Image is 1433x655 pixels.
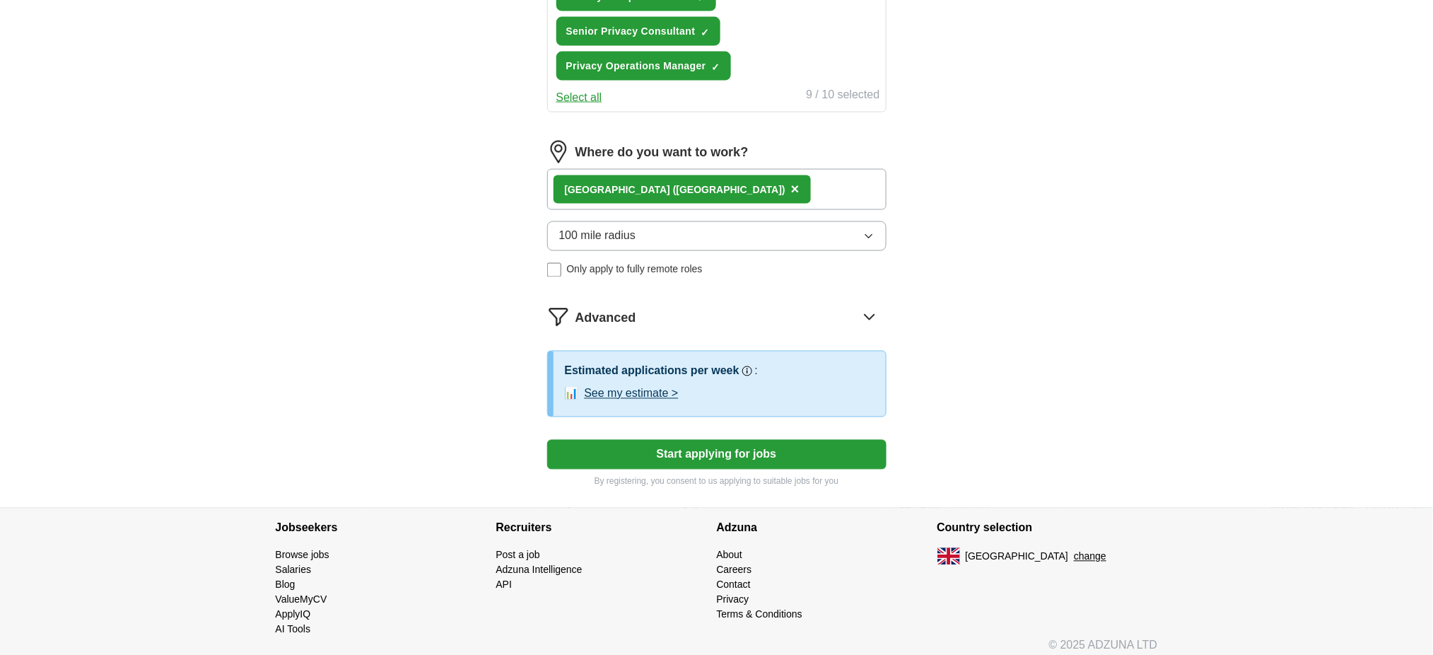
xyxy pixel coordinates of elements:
[547,221,887,251] button: 100 mile radius
[276,564,312,576] a: Salaries
[791,181,800,197] span: ×
[712,62,720,73] span: ✓
[547,306,570,328] img: filter
[937,509,1158,548] h4: Country selection
[276,594,327,605] a: ValueMyCV
[547,141,570,163] img: location.png
[937,548,960,565] img: UK flag
[565,386,579,402] span: 📊
[566,24,696,39] span: Senior Privacy Consultant
[755,363,758,380] h3: :
[276,624,311,635] a: AI Tools
[276,550,329,561] a: Browse jobs
[547,440,887,470] button: Start applying for jobs
[556,89,602,106] button: Select all
[556,52,731,81] button: Privacy Operations Manager✓
[496,564,583,576] a: Adzuna Intelligence
[565,184,671,195] strong: [GEOGRAPHIC_DATA]
[565,363,739,380] h3: Estimated applications per week
[806,86,879,106] div: 9 / 10 selected
[496,579,513,591] a: API
[717,609,802,620] a: Terms & Conditions
[276,579,296,591] a: Blog
[276,609,311,620] a: ApplyIQ
[791,179,800,200] button: ×
[1074,550,1106,564] button: change
[567,262,703,277] span: Only apply to fully remote roles
[717,594,749,605] a: Privacy
[585,386,679,402] button: See my estimate >
[556,17,720,46] button: Senior Privacy Consultant✓
[559,228,636,245] span: 100 mile radius
[966,550,1069,564] span: [GEOGRAPHIC_DATA]
[575,143,749,162] label: Where do you want to work?
[547,263,561,277] input: Only apply to fully remote roles
[717,550,743,561] a: About
[566,59,706,74] span: Privacy Operations Manager
[496,550,540,561] a: Post a job
[575,309,636,328] span: Advanced
[673,184,785,195] span: ([GEOGRAPHIC_DATA])
[701,27,710,38] span: ✓
[717,564,752,576] a: Careers
[717,579,751,591] a: Contact
[547,475,887,488] p: By registering, you consent to us applying to suitable jobs for you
